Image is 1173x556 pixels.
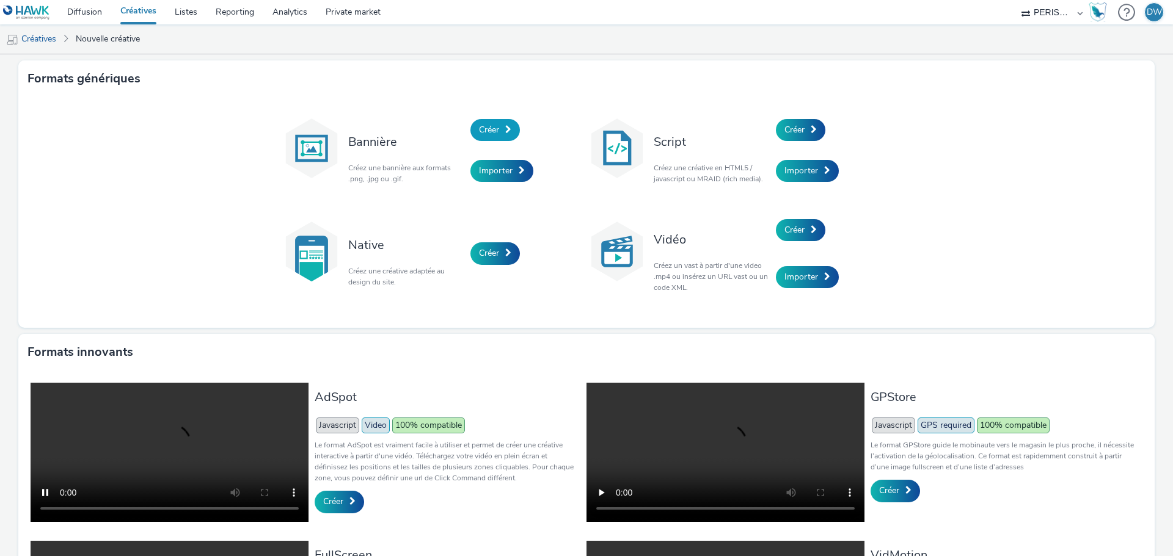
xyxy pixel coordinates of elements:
[323,496,343,507] span: Créer
[776,160,839,182] a: Importer
[470,119,520,141] a: Créer
[586,221,648,282] img: video.svg
[871,480,920,502] a: Créer
[27,70,141,88] h3: Formats génériques
[479,247,499,259] span: Créer
[977,417,1050,433] span: 100% compatible
[348,237,464,253] h3: Native
[6,34,18,46] img: mobile
[315,439,580,483] p: Le format AdSpot est vraiment facile à utiliser et permet de créer une créative interactive à par...
[872,417,915,433] span: Javascript
[479,124,499,135] span: Créer
[654,134,770,150] h3: Script
[315,491,364,513] a: Créer
[470,160,533,182] a: Importer
[27,343,133,361] h3: Formats innovants
[281,221,342,282] img: native.svg
[586,118,648,179] img: code.svg
[348,265,464,287] p: Créez une créative adaptée au design du site.
[3,5,50,20] img: undefined Logo
[879,485,899,496] span: Créer
[1089,2,1112,22] a: Hawk Academy
[784,165,818,176] span: Importer
[1089,2,1107,22] img: Hawk Academy
[479,165,513,176] span: Importer
[70,24,146,54] a: Nouvelle créative
[784,271,818,283] span: Importer
[281,118,342,179] img: banner.svg
[918,417,974,433] span: GPS required
[776,119,825,141] a: Créer
[784,224,805,236] span: Créer
[871,389,1136,405] h3: GPStore
[316,417,359,433] span: Javascript
[1147,3,1162,21] div: DW
[784,124,805,135] span: Créer
[348,134,464,150] h3: Bannière
[392,417,465,433] span: 100% compatible
[470,242,520,264] a: Créer
[362,417,390,433] span: Video
[654,231,770,248] h3: Vidéo
[776,266,839,288] a: Importer
[348,162,464,184] p: Créez une bannière aux formats .png, .jpg ou .gif.
[871,439,1136,472] p: Le format GPStore guide le mobinaute vers le magasin le plus proche, il nécessite l’activation de...
[776,219,825,241] a: Créer
[315,389,580,405] h3: AdSpot
[654,260,770,293] p: Créez un vast à partir d'une video .mp4 ou insérez un URL vast ou un code XML.
[654,162,770,184] p: Créez une créative en HTML5 / javascript ou MRAID (rich media).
